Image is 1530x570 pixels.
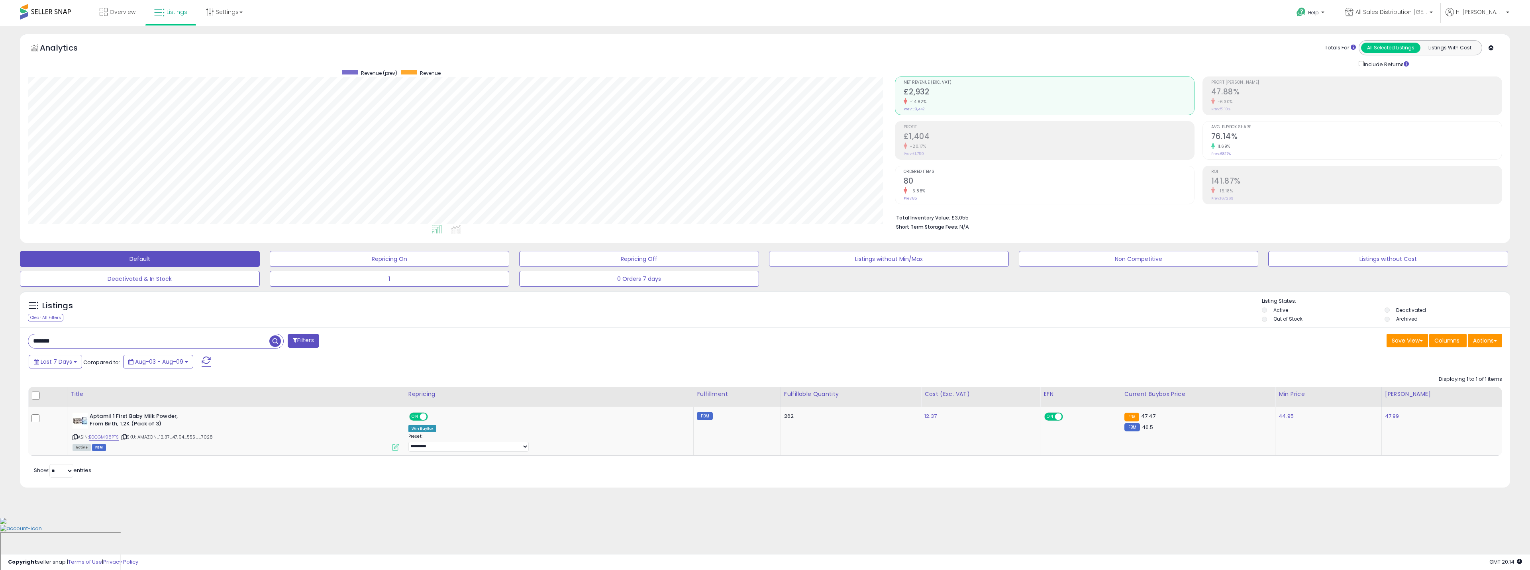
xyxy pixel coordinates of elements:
p: Listing States: [1262,298,1510,305]
small: Prev: 68.17% [1211,151,1231,156]
span: Revenue [420,70,441,76]
div: Repricing [408,390,690,398]
small: FBM [1124,423,1140,431]
h5: Analytics [40,42,93,55]
b: Aptamil 1 First Baby Milk Powder, From Birth, 1.2K (Pack of 3) [90,413,186,429]
div: Preset: [408,434,688,452]
h5: Listings [42,300,73,311]
span: Revenue (prev) [361,70,397,76]
div: Include Returns [1353,59,1418,69]
h2: 141.87% [1211,176,1502,187]
h2: £1,404 [904,132,1194,143]
span: Avg. Buybox Share [1211,125,1502,129]
span: All listings currently available for purchase on Amazon [73,444,91,451]
button: Save View [1387,334,1428,347]
span: 46.5 [1142,423,1153,431]
h2: 47.88% [1211,87,1502,98]
a: Hi [PERSON_NAME] [1446,8,1509,26]
span: ROI [1211,170,1502,174]
div: Fulfillable Quantity [784,390,918,398]
div: Totals For [1325,44,1356,52]
span: Hi [PERSON_NAME] [1456,8,1504,16]
small: Prev: £3,442 [904,107,925,112]
label: Active [1273,307,1288,313]
div: [PERSON_NAME] [1385,390,1499,398]
h2: 76.14% [1211,132,1502,143]
button: Non Competitive [1019,251,1259,267]
span: Listings [167,8,187,16]
span: ON [1045,413,1055,420]
small: -14.82% [907,99,927,105]
li: £3,055 [896,212,1496,222]
span: | SKU: AMAZON_12.37_47.94_555__7028 [120,434,213,440]
div: Displaying 1 to 1 of 1 items [1439,376,1502,383]
span: Profit [PERSON_NAME] [1211,80,1502,85]
div: Fulfillment [697,390,777,398]
span: Show: entries [34,466,91,474]
span: N/A [959,223,969,231]
div: Current Buybox Price [1124,390,1272,398]
a: B0CGM98PTS [89,434,119,441]
b: Total Inventory Value: [896,214,950,221]
button: 0 Orders 7 days [519,271,759,287]
button: Repricing On [270,251,510,267]
span: All Sales Distribution [GEOGRAPHIC_DATA] [1355,8,1427,16]
span: Aug-03 - Aug-09 [135,358,183,366]
div: Title [71,390,402,398]
button: Listings without Min/Max [769,251,1009,267]
button: Actions [1468,334,1502,347]
label: Archived [1396,315,1418,322]
span: Columns [1434,337,1459,345]
b: Short Term Storage Fees: [896,223,958,230]
img: 4174M3yFVuL._SL40_.jpg [73,413,88,429]
div: Min Price [1279,390,1378,398]
h2: £2,932 [904,87,1194,98]
button: Aug-03 - Aug-09 [123,355,193,368]
small: 11.69% [1215,143,1230,149]
span: Last 7 Days [41,358,72,366]
span: OFF [1062,413,1075,420]
button: Columns [1429,334,1467,347]
small: Prev: 167.26% [1211,196,1233,201]
button: Default [20,251,260,267]
small: Prev: 85 [904,196,917,201]
small: Prev: £1,759 [904,151,924,156]
div: EFN [1044,390,1117,398]
label: Out of Stock [1273,315,1302,322]
small: -20.17% [907,143,926,149]
span: Help [1308,9,1319,16]
button: Repricing Off [519,251,759,267]
span: Ordered Items [904,170,1194,174]
h2: 80 [904,176,1194,187]
button: Last 7 Days [29,355,82,368]
div: ASIN: [73,413,399,450]
span: Overview [110,8,135,16]
small: -5.88% [907,188,926,194]
small: FBA [1124,413,1139,421]
button: Listings With Cost [1420,43,1479,53]
i: Get Help [1296,7,1306,17]
span: FBM [92,444,106,451]
div: Cost (Exc. VAT) [924,390,1037,398]
div: 262 [784,413,915,420]
span: 47.47 [1141,412,1155,420]
a: 44.95 [1279,412,1294,420]
small: -15.18% [1215,188,1233,194]
button: 1 [270,271,510,287]
button: Listings without Cost [1268,251,1508,267]
button: All Selected Listings [1361,43,1420,53]
span: Profit [904,125,1194,129]
a: 47.99 [1385,412,1399,420]
button: Filters [288,334,319,348]
a: Help [1290,1,1332,26]
div: Clear All Filters [28,314,63,321]
label: Deactivated [1396,307,1426,313]
a: 12.37 [924,412,937,420]
span: ON [410,413,420,420]
span: Compared to: [83,358,120,366]
small: Prev: 51.10% [1211,107,1230,112]
button: Deactivated & In Stock [20,271,260,287]
span: OFF [427,413,439,420]
div: Win BuyBox [408,425,437,432]
span: Net Revenue (Exc. VAT) [904,80,1194,85]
